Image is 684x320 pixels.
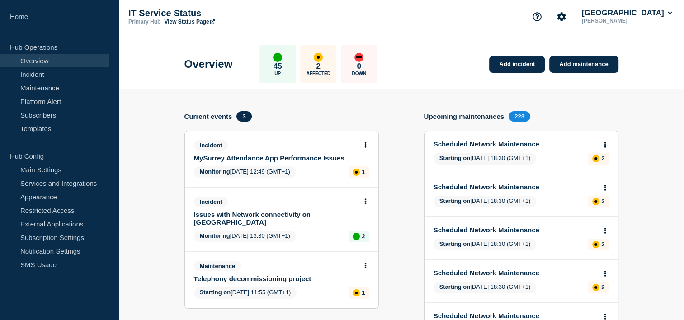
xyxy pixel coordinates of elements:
span: [DATE] 18:30 (GMT+1) [434,282,537,293]
p: [PERSON_NAME] [580,18,674,24]
p: 0 [357,62,361,71]
span: Monitoring [200,232,230,239]
span: Starting on [200,289,231,296]
p: 2 [316,62,321,71]
div: affected [592,198,599,205]
h4: Current events [184,113,232,120]
span: Starting on [439,198,471,204]
a: Telephony decommissioning project [194,275,357,282]
a: Issues with Network connectivity on [GEOGRAPHIC_DATA] [194,211,357,226]
div: affected [353,289,360,296]
span: [DATE] 11:55 (GMT+1) [194,287,297,299]
span: [DATE] 12:49 (GMT+1) [194,166,296,178]
a: Add maintenance [549,56,618,73]
h4: Upcoming maintenances [424,113,505,120]
p: 1 [362,169,365,175]
a: View Status Page [164,19,214,25]
div: affected [592,241,599,248]
span: Starting on [439,240,471,247]
p: Affected [307,71,330,76]
p: 2 [601,198,604,205]
span: [DATE] 18:30 (GMT+1) [434,196,537,207]
span: Incident [194,197,228,207]
h1: Overview [184,58,233,71]
p: IT Service Status [128,8,309,19]
div: affected [592,284,599,291]
div: up [273,53,282,62]
span: Starting on [439,155,471,161]
a: Scheduled Network Maintenance [434,226,597,234]
a: Scheduled Network Maintenance [434,183,597,191]
a: Scheduled Network Maintenance [434,140,597,148]
button: Support [528,7,547,26]
p: 2 [601,284,604,291]
p: 2 [601,241,604,248]
p: Down [352,71,366,76]
span: [DATE] 18:30 (GMT+1) [434,153,537,165]
a: Add incident [489,56,545,73]
p: Up [274,71,281,76]
span: Maintenance [194,261,241,271]
button: Account settings [552,7,571,26]
p: 2 [362,233,365,240]
div: up [353,233,360,240]
p: 1 [362,289,365,296]
span: [DATE] 13:30 (GMT+1) [194,231,296,242]
p: Primary Hub [128,19,160,25]
div: affected [353,169,360,176]
a: Scheduled Network Maintenance [434,269,597,277]
span: Incident [194,140,228,151]
span: 3 [236,111,251,122]
span: Starting on [439,283,471,290]
button: [GEOGRAPHIC_DATA] [580,9,674,18]
div: affected [314,53,323,62]
a: Scheduled Network Maintenance [434,312,597,320]
p: 45 [274,62,282,71]
a: MySurrey Attendance App Performance Issues [194,154,357,162]
p: 2 [601,155,604,162]
span: [DATE] 18:30 (GMT+1) [434,239,537,250]
span: Monitoring [200,168,230,175]
div: down [354,53,363,62]
div: affected [592,155,599,162]
span: 223 [509,111,530,122]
